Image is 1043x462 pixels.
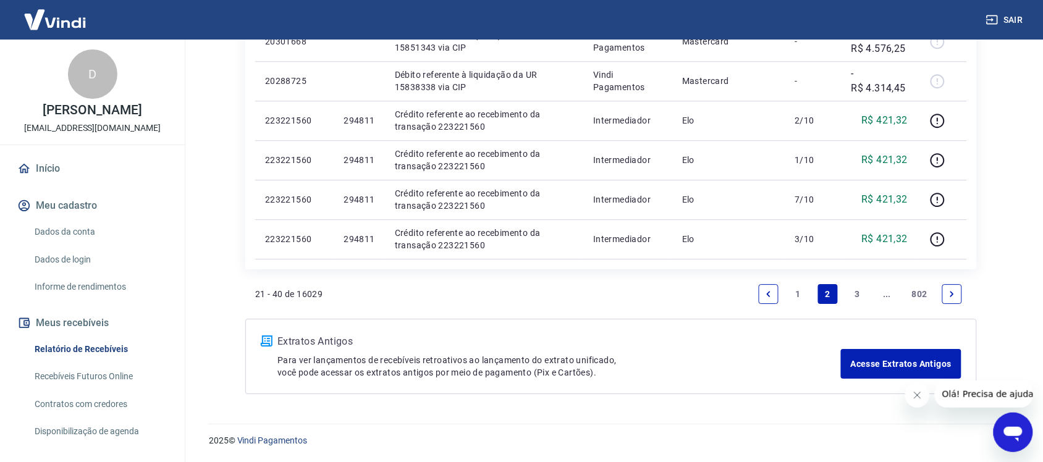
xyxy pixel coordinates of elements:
div: D [68,49,117,99]
p: [EMAIL_ADDRESS][DOMAIN_NAME] [24,122,161,135]
p: 223221560 [265,114,324,127]
p: Mastercard [682,35,775,48]
a: Dados de login [30,247,170,272]
iframe: Mensagem da empresa [935,380,1033,408]
a: Recebíveis Futuros Online [30,364,170,389]
a: Page 3 [848,284,868,304]
a: Page 802 [907,284,932,304]
p: Débito referente à liquidação da UR 15851343 via CIP [395,29,574,54]
iframe: Botão para abrir a janela de mensagens [994,413,1033,452]
a: Acesse Extratos Antigos [841,349,961,379]
button: Meu cadastro [15,192,170,219]
p: Mastercard [682,75,775,87]
a: Dados da conta [30,219,170,245]
img: ícone [261,335,272,346]
p: Crédito referente ao recebimento da transação 223221560 [395,108,574,133]
p: Intermediador [593,193,662,206]
p: 20301668 [265,35,324,48]
iframe: Fechar mensagem [905,383,930,408]
span: Olá! Precisa de ajuda? [7,9,104,19]
ul: Pagination [754,279,967,309]
p: Elo [682,193,775,206]
p: R$ 421,32 [862,153,908,167]
a: Previous page [759,284,779,304]
p: 223221560 [265,193,324,206]
p: Crédito referente ao recebimento da transação 223221560 [395,187,574,212]
p: - [795,75,832,87]
p: Intermediador [593,154,662,166]
p: 294811 [344,114,374,127]
p: Elo [682,114,775,127]
a: Next page [942,284,962,304]
p: Extratos Antigos [277,334,841,349]
p: 7/10 [795,193,832,206]
a: Relatório de Recebíveis [30,337,170,362]
p: Intermediador [593,114,662,127]
p: 294811 [344,193,374,206]
p: Crédito referente ao recebimento da transação 223221560 [395,148,574,172]
a: Disponibilização de agenda [30,419,170,444]
p: 1/10 [795,154,832,166]
p: 2/10 [795,114,832,127]
a: Início [15,155,170,182]
button: Sair [984,9,1028,31]
p: - [795,35,832,48]
p: -R$ 4.314,45 [851,66,908,96]
p: R$ 421,32 [862,232,908,246]
p: Para ver lançamentos de recebíveis retroativos ao lançamento do extrato unificado, você pode aces... [277,354,841,379]
p: Elo [682,154,775,166]
p: Vindi Pagamentos [593,29,662,54]
button: Meus recebíveis [15,309,170,337]
a: Informe de rendimentos [30,274,170,300]
p: Vindi Pagamentos [593,69,662,93]
p: Crédito referente ao recebimento da transação 223221560 [395,227,574,251]
p: 3/10 [795,233,832,245]
p: 294811 [344,154,374,166]
a: Page 2 is your current page [818,284,838,304]
p: R$ 421,32 [862,192,908,207]
p: 20288725 [265,75,324,87]
p: Intermediador [593,233,662,245]
a: Jump forward [877,284,897,304]
a: Vindi Pagamentos [237,435,307,445]
a: Page 1 [788,284,808,304]
p: 294811 [344,233,374,245]
p: [PERSON_NAME] [43,104,141,117]
img: Vindi [15,1,95,38]
p: R$ 421,32 [862,113,908,128]
p: 223221560 [265,154,324,166]
p: Elo [682,233,775,245]
p: 2025 © [209,434,1013,447]
p: 21 - 40 de 16029 [255,288,323,300]
p: -R$ 4.576,25 [851,27,908,56]
a: Contratos com credores [30,392,170,417]
p: Débito referente à liquidação da UR 15838338 via CIP [395,69,574,93]
p: 223221560 [265,233,324,245]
